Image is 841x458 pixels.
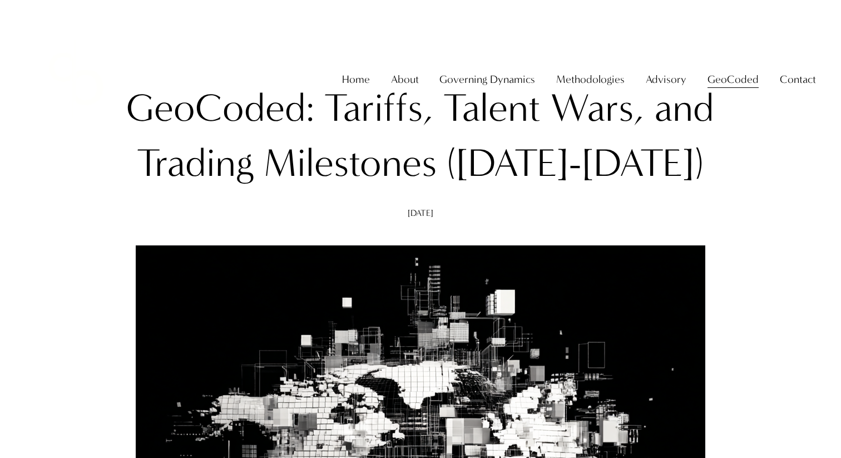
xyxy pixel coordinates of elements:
a: folder dropdown [780,68,816,90]
span: Contact [780,70,816,89]
span: Methodologies [556,70,625,89]
a: folder dropdown [556,68,625,90]
span: GeoCoded [708,70,759,89]
span: Governing Dynamics [439,70,535,89]
a: folder dropdown [708,68,759,90]
a: folder dropdown [439,68,535,90]
span: Advisory [646,70,686,89]
span: [DATE] [408,208,434,218]
img: Christopher Sanchez &amp; Co. [25,28,127,130]
a: Home [342,68,370,90]
a: folder dropdown [391,68,419,90]
span: About [391,70,419,89]
a: folder dropdown [646,68,686,90]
